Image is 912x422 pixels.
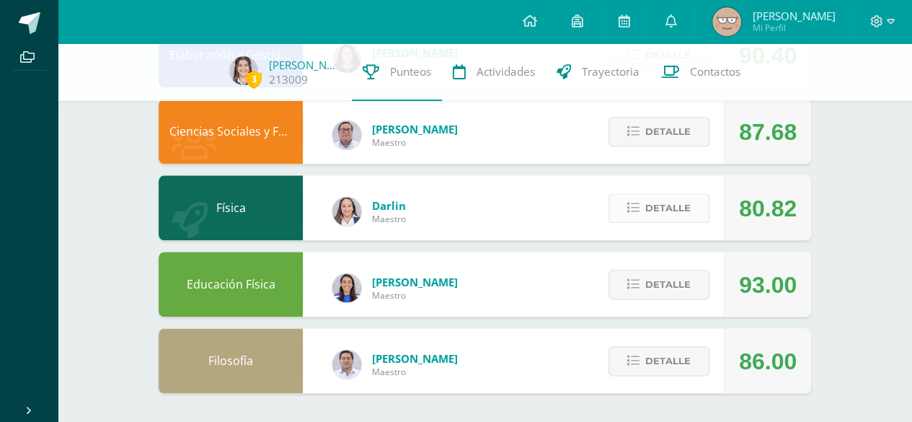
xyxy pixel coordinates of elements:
[739,176,797,241] div: 80.82
[582,64,639,79] span: Trayectoria
[477,64,535,79] span: Actividades
[650,43,751,101] a: Contactos
[332,197,361,226] img: 794815d7ffad13252b70ea13fddba508.png
[159,252,303,317] div: Educación Física
[645,271,691,298] span: Detalle
[645,118,691,145] span: Detalle
[752,9,835,23] span: [PERSON_NAME]
[390,64,431,79] span: Punteos
[269,58,341,72] a: [PERSON_NAME] de
[372,351,458,366] span: [PERSON_NAME]
[372,213,406,225] span: Maestro
[739,329,797,394] div: 86.00
[269,72,308,87] a: 213009
[645,348,691,374] span: Detalle
[372,198,406,213] span: Darlin
[372,122,458,136] span: [PERSON_NAME]
[690,64,740,79] span: Contactos
[332,120,361,149] img: 5778bd7e28cf89dedf9ffa8080fc1cd8.png
[739,252,797,317] div: 93.00
[712,7,741,36] img: a691934e245c096f0520ca704d26c750.png
[229,56,258,85] img: b0ec1a1f2f20d83fce6183ecadb61fc2.png
[442,43,546,101] a: Actividades
[752,22,835,34] span: Mi Perfil
[246,70,262,88] span: 3
[608,270,709,299] button: Detalle
[372,289,458,302] span: Maestro
[372,136,458,149] span: Maestro
[159,99,303,164] div: Ciencias Sociales y Formación Ciudadana 4
[739,100,797,164] div: 87.68
[159,175,303,240] div: Física
[352,43,442,101] a: Punteos
[608,346,709,376] button: Detalle
[159,328,303,393] div: Filosofía
[372,366,458,378] span: Maestro
[608,193,709,223] button: Detalle
[608,117,709,146] button: Detalle
[645,195,691,221] span: Detalle
[332,273,361,302] img: 0eea5a6ff783132be5fd5ba128356f6f.png
[332,350,361,379] img: 15aaa72b904403ebb7ec886ca542c491.png
[372,275,458,289] span: [PERSON_NAME]
[546,43,650,101] a: Trayectoria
